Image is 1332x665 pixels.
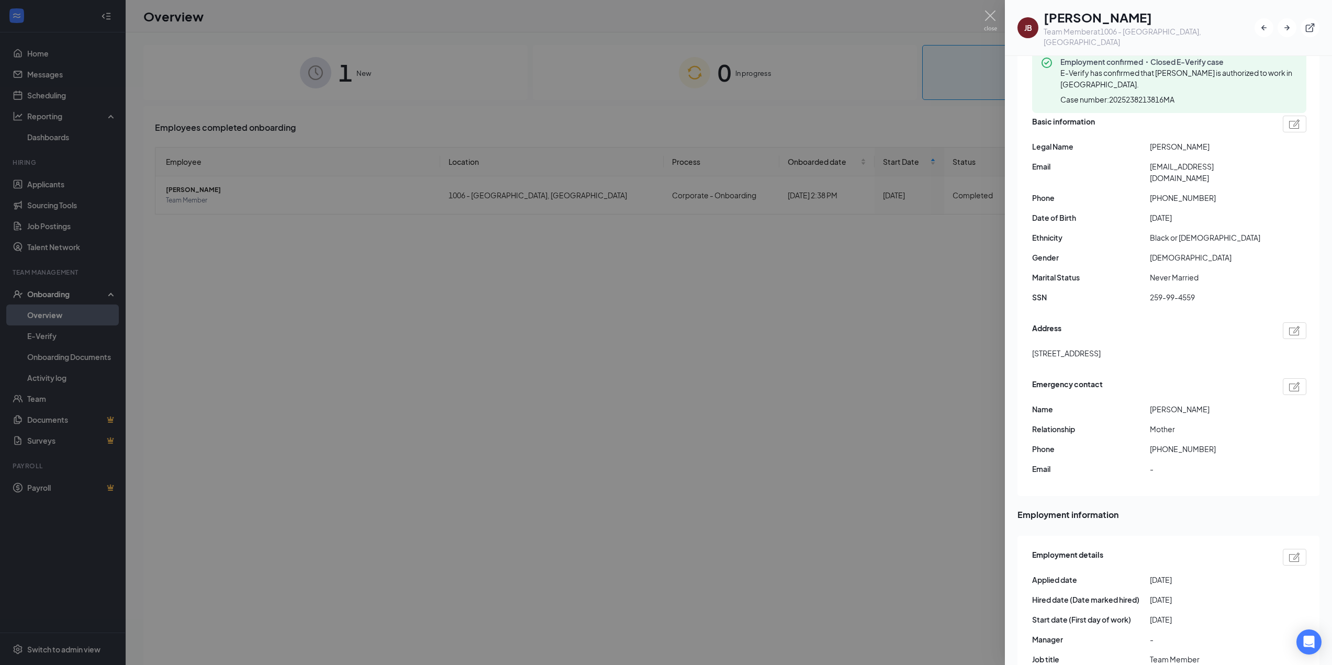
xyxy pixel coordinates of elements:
span: 259-99-4559 [1150,291,1268,303]
span: Job title [1032,653,1150,665]
span: Ethnicity [1032,232,1150,243]
span: Email [1032,161,1150,172]
span: Phone [1032,443,1150,455]
button: ArrowLeftNew [1255,18,1273,37]
button: ExternalLink [1301,18,1319,37]
span: Employment details [1032,549,1103,566]
span: Applied date [1032,574,1150,585]
span: [DATE] [1150,594,1268,605]
svg: ExternalLink [1305,22,1315,33]
span: [PHONE_NUMBER] [1150,192,1268,204]
span: Black or [DEMOGRAPHIC_DATA] [1150,232,1268,243]
span: [DEMOGRAPHIC_DATA] [1150,252,1268,263]
span: Legal Name [1032,141,1150,152]
span: - [1150,634,1268,645]
div: Team Member at 1006 - [GEOGRAPHIC_DATA], [GEOGRAPHIC_DATA] [1044,26,1255,47]
span: [PERSON_NAME] [1150,141,1268,152]
span: Address [1032,322,1061,339]
span: Employment confirmed・Closed E-Verify case [1060,57,1298,67]
span: Employment information [1017,508,1319,521]
span: Mother [1150,423,1268,435]
span: Never Married [1150,272,1268,283]
span: [PERSON_NAME] [1150,403,1268,415]
h1: [PERSON_NAME] [1044,8,1255,26]
span: Team Member [1150,653,1268,665]
span: - [1150,463,1268,475]
svg: ArrowLeftNew [1259,22,1269,33]
span: Relationship [1032,423,1150,435]
span: Manager [1032,634,1150,645]
span: Hired date (Date marked hired) [1032,594,1150,605]
span: Email [1032,463,1150,475]
svg: CheckmarkCircle [1040,57,1053,69]
span: Date of Birth [1032,212,1150,223]
span: E-Verify has confirmed that [PERSON_NAME] is authorized to work in [GEOGRAPHIC_DATA]. [1060,68,1292,89]
button: ArrowRight [1278,18,1296,37]
span: [DATE] [1150,574,1268,585]
span: Start date (First day of work) [1032,614,1150,625]
div: Open Intercom Messenger [1296,629,1322,655]
span: Marital Status [1032,272,1150,283]
span: Gender [1032,252,1150,263]
span: [DATE] [1150,614,1268,625]
span: Emergency contact [1032,378,1103,395]
div: JB [1024,22,1032,33]
span: [STREET_ADDRESS] [1032,347,1101,359]
span: [DATE] [1150,212,1268,223]
span: Case number: 2025238213816MA [1060,94,1174,105]
span: Phone [1032,192,1150,204]
span: [EMAIL_ADDRESS][DOMAIN_NAME] [1150,161,1268,184]
span: Basic information [1032,116,1095,132]
span: SSN [1032,291,1150,303]
svg: ArrowRight [1282,22,1292,33]
span: Name [1032,403,1150,415]
span: [PHONE_NUMBER] [1150,443,1268,455]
